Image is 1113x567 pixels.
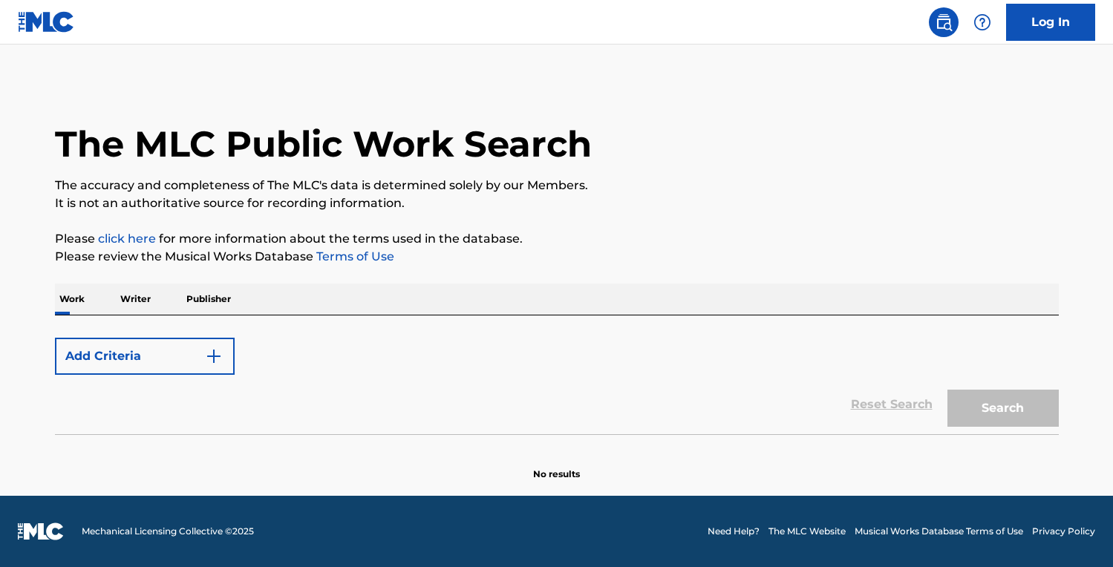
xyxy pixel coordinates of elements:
[98,232,156,246] a: click here
[82,525,254,538] span: Mechanical Licensing Collective © 2025
[116,283,155,315] p: Writer
[55,177,1059,194] p: The accuracy and completeness of The MLC's data is determined solely by our Members.
[1006,4,1095,41] a: Log In
[533,450,580,481] p: No results
[929,7,959,37] a: Public Search
[55,122,592,166] h1: The MLC Public Work Search
[935,13,953,31] img: search
[1032,525,1095,538] a: Privacy Policy
[55,248,1059,266] p: Please review the Musical Works Database
[855,525,1023,538] a: Musical Works Database Terms of Use
[973,13,991,31] img: help
[18,11,75,33] img: MLC Logo
[55,330,1059,434] form: Search Form
[55,338,235,375] button: Add Criteria
[55,283,89,315] p: Work
[55,230,1059,248] p: Please for more information about the terms used in the database.
[708,525,760,538] a: Need Help?
[205,347,223,365] img: 9d2ae6d4665cec9f34b9.svg
[768,525,846,538] a: The MLC Website
[967,7,997,37] div: Help
[182,283,235,315] p: Publisher
[18,522,64,540] img: logo
[55,194,1059,212] p: It is not an authoritative source for recording information.
[313,249,394,263] a: Terms of Use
